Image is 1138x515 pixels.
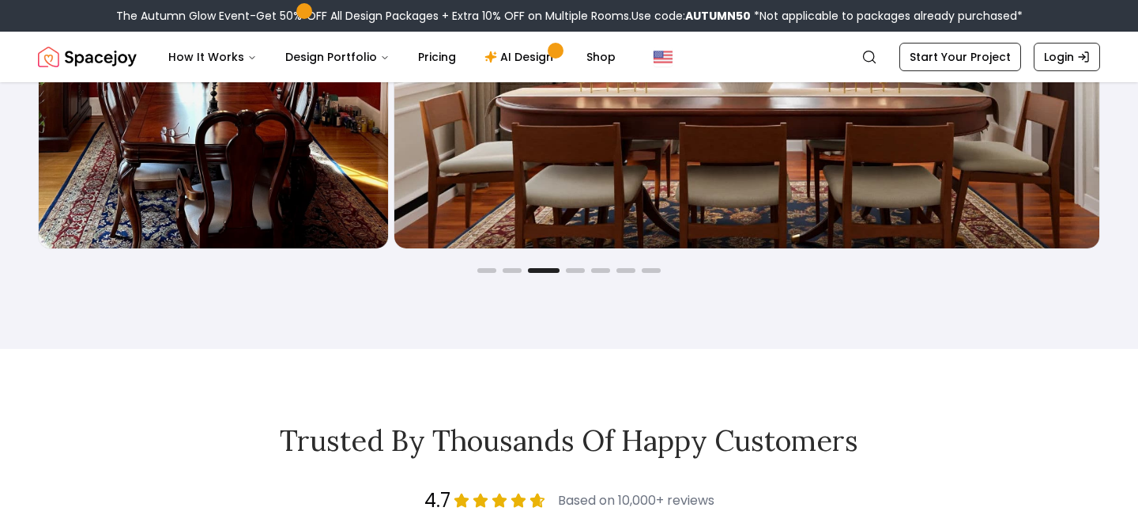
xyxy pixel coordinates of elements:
[116,8,1023,24] div: The Autumn Glow Event-Get 50% OFF All Design Packages + Extra 10% OFF on Multiple Rooms.
[38,32,1100,82] nav: Global
[477,268,496,273] button: Go to slide 1
[654,47,673,66] img: United States
[38,41,137,73] a: Spacejoy
[503,268,522,273] button: Go to slide 2
[424,488,450,513] span: 4.7
[616,268,635,273] button: Go to slide 6
[574,41,628,73] a: Shop
[631,8,751,24] span: Use code:
[38,41,137,73] img: Spacejoy Logo
[156,41,628,73] nav: Main
[566,268,585,273] button: Go to slide 4
[1034,43,1100,71] a: Login
[685,8,751,24] b: AUTUMN50
[591,268,610,273] button: Go to slide 5
[156,41,269,73] button: How It Works
[38,425,1100,456] h2: Trusted by Thousands of Happy Customers
[528,268,560,273] button: Go to slide 3
[273,41,402,73] button: Design Portfolio
[751,8,1023,24] span: *Not applicable to packages already purchased*
[899,43,1021,71] a: Start Your Project
[472,41,571,73] a: AI Design
[558,491,714,510] span: Based on 10,000+ reviews
[405,41,469,73] a: Pricing
[642,268,661,273] button: Go to slide 7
